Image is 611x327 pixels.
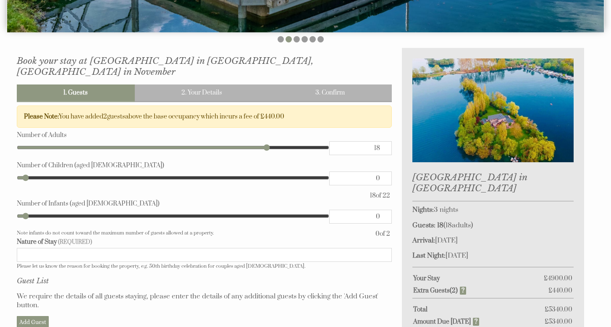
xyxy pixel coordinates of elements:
p: [DATE] [412,251,574,260]
span: 0 [375,230,380,238]
img: An image of 'The Island in Oxfordshire' [412,58,574,162]
div: You have added guest above the base occupancy which incurs a fee of £ [17,105,392,128]
a: 3. Confirm [269,84,392,101]
span: adult [446,221,471,230]
strong: Total [413,306,545,314]
a: 1. Guests [17,84,135,101]
span: £ [545,318,572,326]
span: 18 [370,192,376,200]
div: of 2 [374,230,392,238]
div: of 22 [368,192,392,200]
p: We require the details of all guests staying, please enter the details of any additional guests b... [17,292,392,310]
p: 3 nights [412,206,574,214]
label: Number of Adults [17,131,392,139]
strong: Amount Due [DATE] [413,318,479,326]
label: Number of Children (aged [DEMOGRAPHIC_DATA]) [17,161,392,169]
a: 2. Your Details [135,84,269,101]
span: s [447,287,450,295]
h2: Book your stay at [GEOGRAPHIC_DATA] in [GEOGRAPHIC_DATA], [GEOGRAPHIC_DATA] in November [17,55,392,77]
label: Number of Infants (aged [DEMOGRAPHIC_DATA]) [17,200,392,208]
small: Please let us know the reason for booking the property, e.g. 50th birthday celebration for couple... [17,263,305,269]
span: s [468,221,471,230]
span: 2 [452,287,456,295]
span: 4900.00 [548,274,572,282]
strong: 18 [437,221,443,230]
h2: [GEOGRAPHIC_DATA] in [GEOGRAPHIC_DATA] [412,172,574,194]
span: £ [548,287,572,295]
span: 5340.00 [548,318,572,326]
span: 18 [446,221,452,230]
label: Nature of Stay [17,238,392,246]
small: Note infants do not count toward the maximum number of guests allowed at a property. [17,230,374,238]
strong: Extra Guest ( ) [413,287,466,295]
strong: Last Night: [412,251,446,260]
strong: Please Note: [24,113,59,121]
span: £ [545,306,572,314]
span: 2 [103,113,107,121]
span: 440.00 [552,287,572,295]
strong: Guests: [412,221,435,230]
strong: Nights: [412,206,434,214]
strong: Arrival: [412,236,435,245]
span: ( ) [437,221,473,230]
span: s [122,113,125,121]
p: [DATE] [412,236,574,245]
span: 5340.00 [548,306,572,314]
span: 440.00 [264,113,284,121]
strong: Your Stay [413,274,544,282]
h3: Guest List [17,277,392,285]
span: £ [544,274,572,282]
